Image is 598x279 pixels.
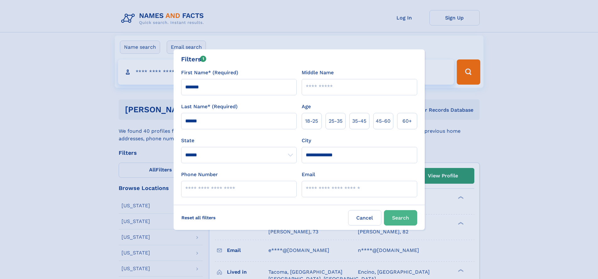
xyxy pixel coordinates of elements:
label: Last Name* (Required) [181,103,238,110]
label: Email [302,171,315,178]
label: Phone Number [181,171,218,178]
span: 18‑25 [305,117,318,125]
span: 60+ [402,117,412,125]
span: 45‑60 [376,117,391,125]
span: 25‑35 [329,117,342,125]
label: State [181,137,297,144]
label: First Name* (Required) [181,69,238,76]
label: Cancel [348,210,381,226]
span: 35‑45 [352,117,366,125]
button: Search [384,210,417,226]
label: Reset all filters [177,210,220,225]
label: Middle Name [302,69,334,76]
label: Age [302,103,311,110]
div: Filters [181,54,207,64]
label: City [302,137,311,144]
